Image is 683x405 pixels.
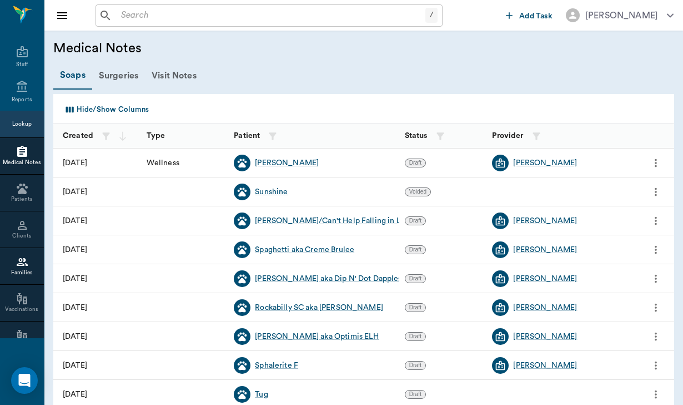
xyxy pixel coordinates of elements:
a: Sphalerite F [255,360,298,371]
button: more [647,182,665,201]
span: Draft [405,362,425,369]
button: Add Task [501,5,557,26]
button: more [647,154,665,172]
a: [PERSON_NAME] aka Dip N' Dot Dapples [255,273,401,284]
button: Close drawer [51,4,73,27]
div: 08/29/25 [63,389,87,400]
button: more [647,327,665,346]
div: 09/16/25 [63,186,87,197]
div: 09/11/25 [63,273,87,284]
div: 09/23/25 [63,157,87,169]
button: Select columns [61,101,152,118]
a: Spaghetti aka Creme Brulee [255,244,354,255]
strong: Status [405,132,428,140]
a: [PERSON_NAME] [513,331,577,342]
span: Draft [405,159,425,167]
div: 09/11/25 [63,360,87,371]
div: / [425,8,438,23]
button: more [647,211,665,230]
div: Visit Notes [145,62,203,89]
a: [PERSON_NAME] [513,244,577,255]
a: [PERSON_NAME] [513,302,577,313]
div: Lookup [12,120,32,129]
span: Draft [405,304,425,312]
strong: Type [147,132,165,140]
h5: Medical Notes [53,39,345,57]
div: Surgeries [92,62,145,89]
a: [PERSON_NAME] [513,215,577,226]
a: [PERSON_NAME] aka Optimis ELH [255,331,379,342]
a: [PERSON_NAME] [513,157,577,169]
div: 09/11/25 [63,302,87,313]
button: [PERSON_NAME] [557,5,682,26]
a: [PERSON_NAME] [513,360,577,371]
div: [PERSON_NAME] [585,9,658,22]
div: Wellness [141,149,229,177]
span: Draft [405,275,425,283]
input: Search [117,8,425,23]
strong: Patient [234,132,260,140]
button: more [647,269,665,288]
div: 09/11/25 [63,244,87,255]
button: more [647,240,665,259]
div: Open Intercom Messenger [11,367,38,394]
div: Soaps [53,62,92,90]
a: [PERSON_NAME]/Can't Help Falling in Luv [255,215,409,226]
div: Staff [16,61,28,69]
span: Draft [405,391,425,398]
strong: Provider [492,132,523,140]
a: Tug [255,389,268,400]
button: more [647,385,665,404]
div: 09/11/25 [63,215,87,226]
strong: Created [63,132,93,140]
span: Voided [405,188,431,196]
a: Rockabilly SC aka [PERSON_NAME] [255,302,383,313]
div: Reports [12,96,32,104]
a: [PERSON_NAME] [255,157,319,169]
a: [PERSON_NAME] [513,273,577,284]
button: more [647,356,665,375]
button: more [647,298,665,317]
a: Sunshine [255,186,288,197]
span: Draft [405,217,425,225]
span: Draft [405,333,425,340]
span: Draft [405,246,425,254]
div: 09/11/25 [63,331,87,342]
